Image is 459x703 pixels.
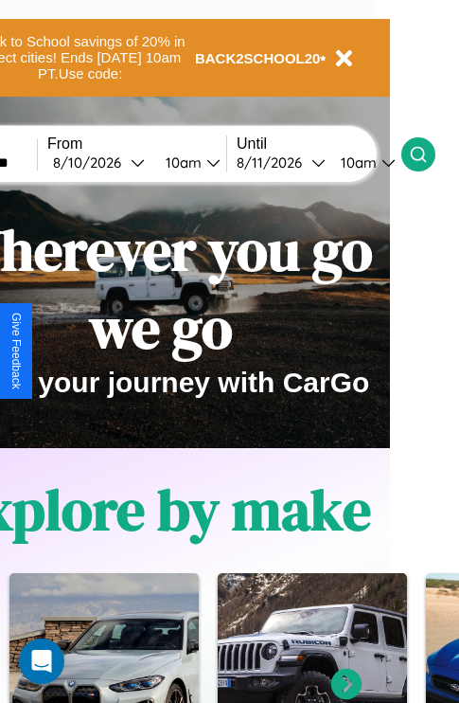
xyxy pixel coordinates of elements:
div: 10am [331,153,381,171]
div: 8 / 10 / 2026 [53,153,131,171]
button: 10am [326,153,401,172]
label: Until [237,135,401,153]
button: 10am [150,153,226,172]
div: 10am [156,153,206,171]
button: 8/10/2026 [47,153,150,172]
b: BACK2SCHOOL20 [195,50,321,66]
div: Open Intercom Messenger [19,639,64,684]
div: 8 / 11 / 2026 [237,153,311,171]
div: Give Feedback [9,313,23,389]
label: From [47,135,226,153]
